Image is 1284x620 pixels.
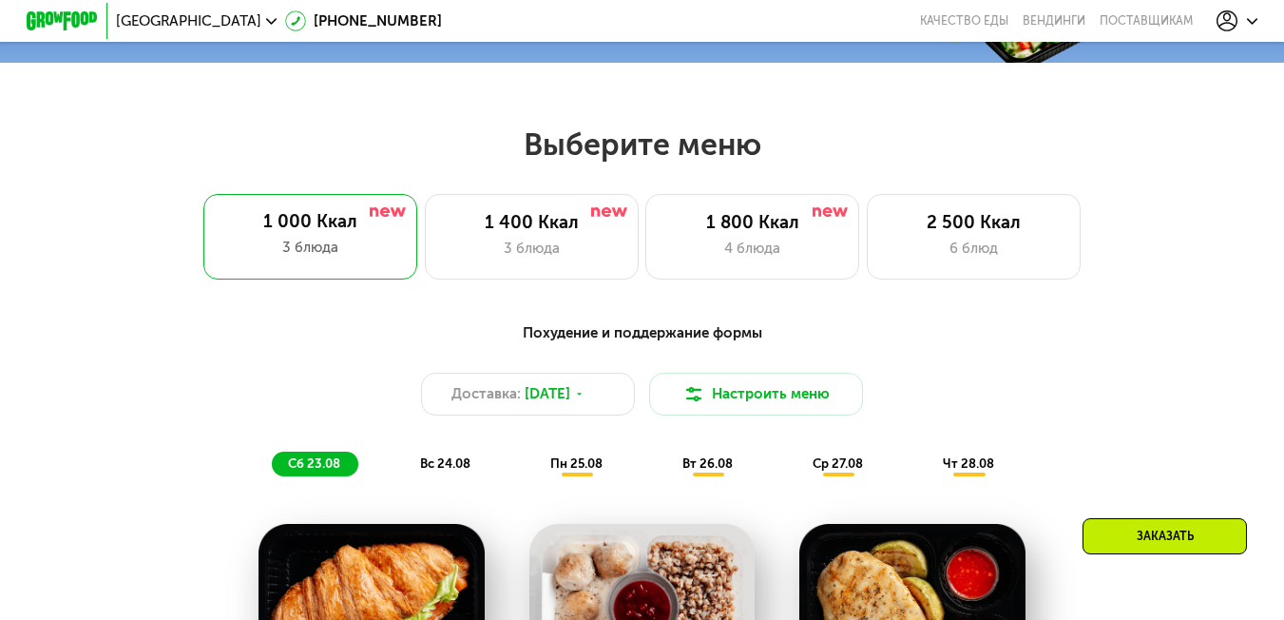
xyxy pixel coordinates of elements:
div: 2 500 Ккал [886,212,1063,234]
span: сб 23.08 [288,456,340,471]
a: Качество еды [920,14,1008,29]
span: [DATE] [525,383,570,405]
span: [GEOGRAPHIC_DATA] [116,14,261,29]
span: пн 25.08 [550,456,603,471]
div: 3 блюда [443,238,620,260]
span: чт 28.08 [943,456,994,471]
h2: Выберите меню [57,126,1227,164]
span: ср 27.08 [813,456,863,471]
div: 1 400 Ккал [443,212,620,234]
div: 4 блюда [664,238,841,260]
div: Похудение и поддержание формы [114,322,1170,344]
a: [PHONE_NUMBER] [285,10,442,32]
button: Настроить меню [649,373,863,416]
a: Вендинги [1023,14,1085,29]
span: вс 24.08 [420,456,470,471]
div: поставщикам [1100,14,1193,29]
div: Заказать [1083,518,1247,554]
span: Доставка: [451,383,521,405]
div: 6 блюд [886,238,1063,260]
div: 1 800 Ккал [664,212,841,234]
div: 1 000 Ккал [221,211,400,233]
span: вт 26.08 [682,456,733,471]
div: 3 блюда [221,237,400,259]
